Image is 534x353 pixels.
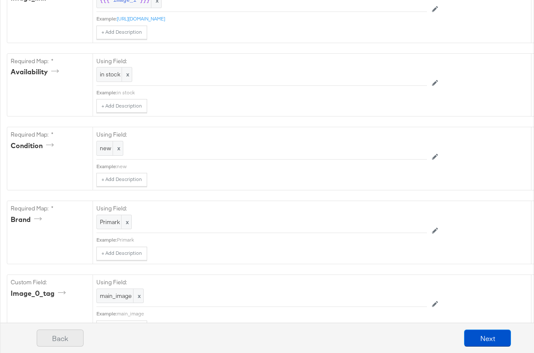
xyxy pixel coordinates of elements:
[11,67,62,77] div: availability
[117,15,165,22] a: [URL][DOMAIN_NAME]
[100,292,140,300] span: main_image
[96,173,147,187] button: + Add Description
[96,57,427,65] label: Using Field:
[96,89,117,96] div: Example:
[96,236,117,243] div: Example:
[117,89,427,96] div: in stock
[11,204,89,213] label: Required Map: *
[11,141,57,151] div: condition
[117,236,427,243] div: Primark
[37,330,84,347] button: Back
[100,218,128,226] span: Primark
[11,57,89,65] label: Required Map: *
[11,215,45,225] div: brand
[133,289,143,303] span: x
[96,247,147,260] button: + Add Description
[11,289,69,298] div: image_0_tag
[121,215,131,229] span: x
[96,310,117,317] div: Example:
[464,330,511,347] button: Next
[11,131,89,139] label: Required Map: *
[11,278,89,286] label: Custom Field:
[96,204,427,213] label: Using Field:
[117,163,427,170] div: new
[96,131,427,139] label: Using Field:
[96,99,147,113] button: + Add Description
[122,67,132,82] span: x
[96,163,117,170] div: Example:
[117,310,427,317] div: main_image
[96,26,147,39] button: + Add Description
[96,278,427,286] label: Using Field:
[113,141,123,155] span: x
[100,70,129,79] span: in stock
[96,15,117,22] div: Example:
[100,144,120,152] span: new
